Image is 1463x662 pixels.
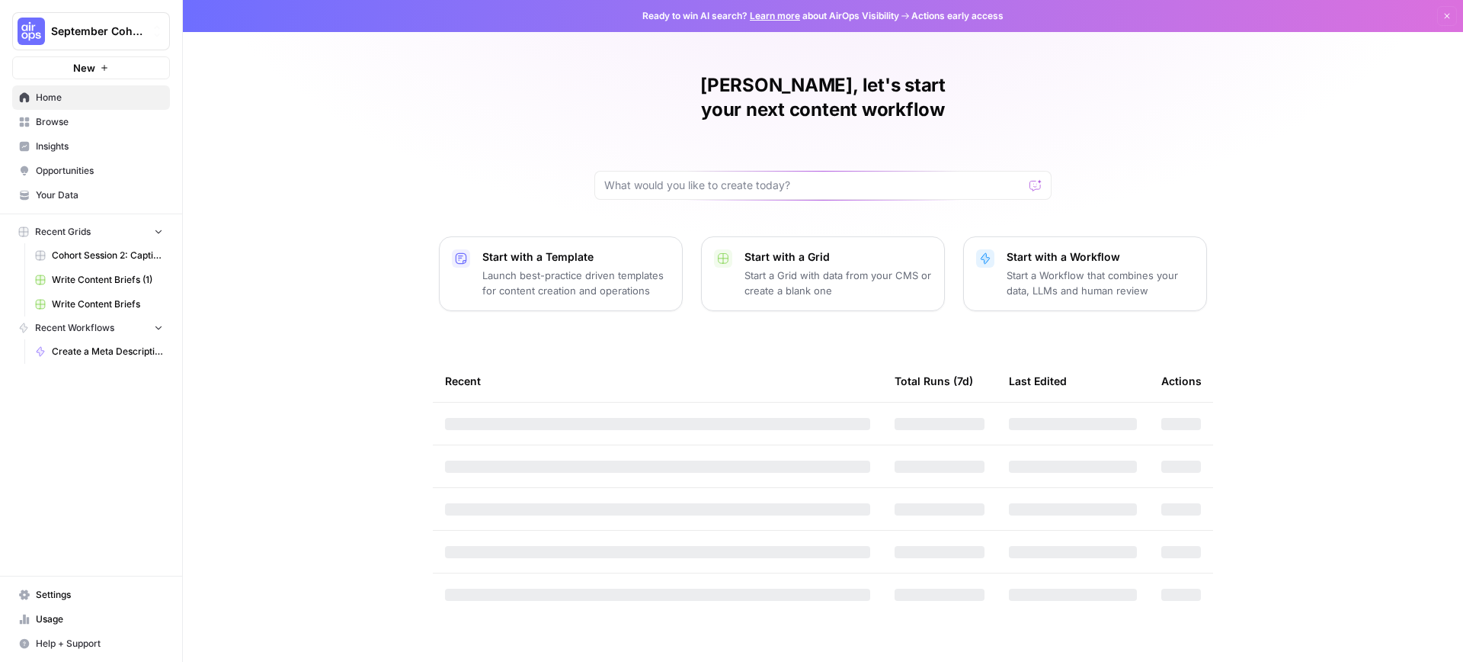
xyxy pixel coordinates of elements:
[12,12,170,50] button: Workspace: September Cohort
[35,225,91,239] span: Recent Grids
[36,91,163,104] span: Home
[36,612,163,626] span: Usage
[439,236,683,311] button: Start with a TemplateLaunch best-practice driven templates for content creation and operations
[911,9,1004,23] span: Actions early access
[604,178,1023,193] input: What would you like to create today?
[482,249,670,265] p: Start with a Template
[36,188,163,202] span: Your Data
[36,115,163,129] span: Browse
[12,583,170,607] a: Settings
[594,73,1052,122] h1: [PERSON_NAME], let's start your next content workflow
[12,85,170,110] a: Home
[35,321,114,335] span: Recent Workflows
[12,607,170,631] a: Usage
[12,220,170,243] button: Recent Grids
[482,268,670,298] p: Launch best-practice driven templates for content creation and operations
[52,345,163,358] span: Create a Meta Description ([PERSON_NAME])
[36,588,163,602] span: Settings
[1161,360,1202,402] div: Actions
[12,56,170,79] button: New
[445,360,870,402] div: Recent
[1009,360,1067,402] div: Last Edited
[18,18,45,45] img: September Cohort Logo
[36,164,163,178] span: Opportunities
[744,249,932,265] p: Start with a Grid
[12,631,170,656] button: Help + Support
[36,140,163,153] span: Insights
[52,273,163,287] span: Write Content Briefs (1)
[36,637,163,651] span: Help + Support
[642,9,899,23] span: Ready to win AI search? about AirOps Visibility
[12,183,170,207] a: Your Data
[51,24,143,39] span: September Cohort
[1007,249,1194,265] p: Start with a Workflow
[73,60,95,76] span: New
[1007,268,1194,298] p: Start a Workflow that combines your data, LLMs and human review
[28,339,170,364] a: Create a Meta Description ([PERSON_NAME])
[895,360,973,402] div: Total Runs (7d)
[52,297,163,311] span: Write Content Briefs
[28,292,170,317] a: Write Content Briefs
[52,249,163,262] span: Cohort Session 2: Caption Generation Grid
[750,10,800,21] a: Learn more
[12,317,170,339] button: Recent Workflows
[744,268,932,298] p: Start a Grid with data from your CMS or create a blank one
[963,236,1207,311] button: Start with a WorkflowStart a Workflow that combines your data, LLMs and human review
[701,236,945,311] button: Start with a GridStart a Grid with data from your CMS or create a blank one
[28,268,170,292] a: Write Content Briefs (1)
[12,110,170,134] a: Browse
[28,243,170,268] a: Cohort Session 2: Caption Generation Grid
[12,134,170,159] a: Insights
[12,159,170,183] a: Opportunities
